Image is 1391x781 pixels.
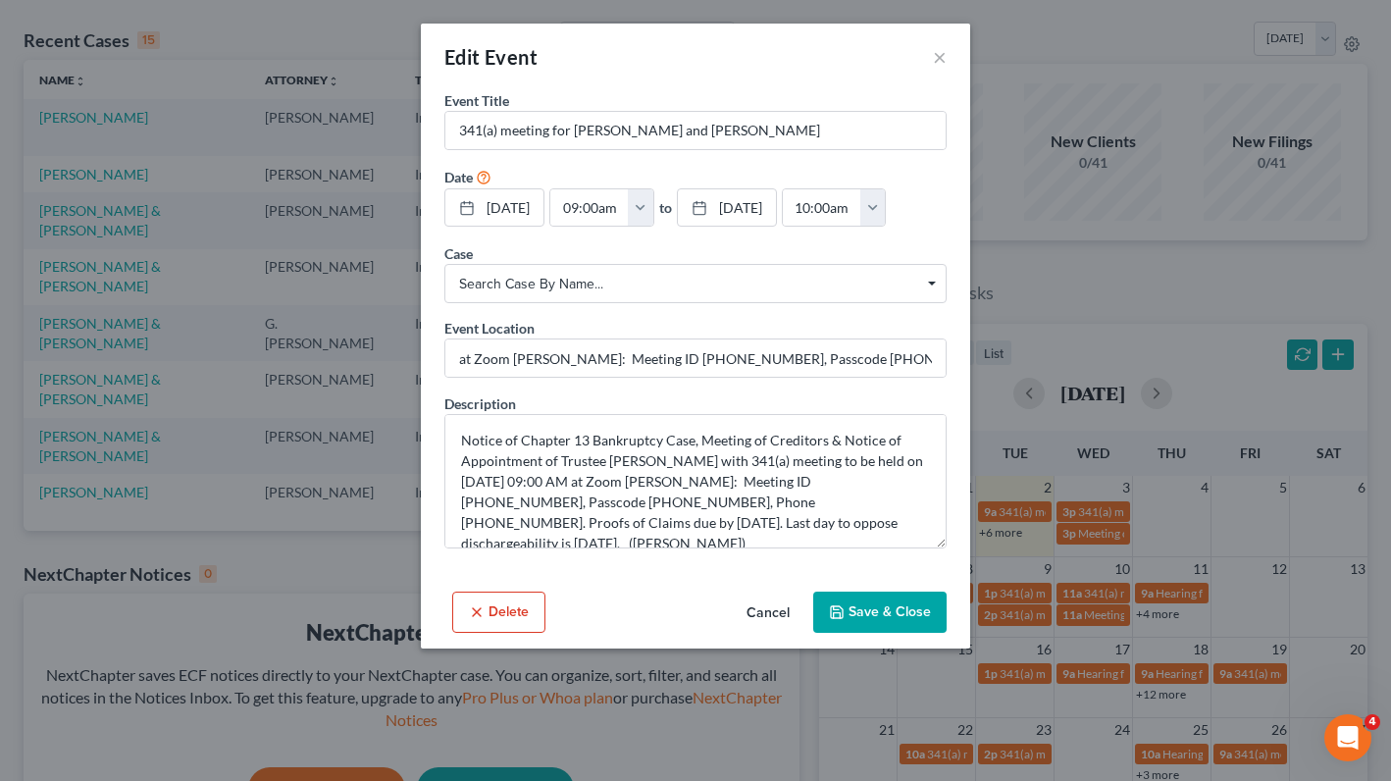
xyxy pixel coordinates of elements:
[813,592,947,633] button: Save & Close
[444,264,947,303] span: Select box activate
[445,189,543,227] a: [DATE]
[550,189,629,227] input: -- : --
[659,197,672,218] label: to
[444,92,509,109] span: Event Title
[1365,714,1380,730] span: 4
[444,167,473,187] label: Date
[452,592,545,633] button: Delete
[1324,714,1371,761] iframe: Intercom live chat
[731,594,805,633] button: Cancel
[783,189,861,227] input: -- : --
[678,189,776,227] a: [DATE]
[933,45,947,69] button: ×
[444,45,538,69] span: Edit Event
[444,393,516,414] label: Description
[459,274,932,294] span: Search case by name...
[444,243,473,264] label: Case
[444,318,535,338] label: Event Location
[445,339,946,377] input: Enter location...
[445,112,946,149] input: Enter event name...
